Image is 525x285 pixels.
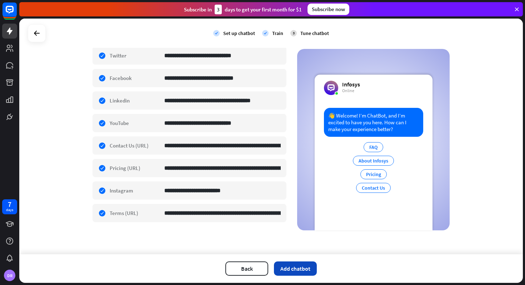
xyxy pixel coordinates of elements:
div: days [6,207,13,212]
div: Subscribe in days to get your first month for $1 [184,5,302,14]
div: Train [272,30,283,36]
button: Back [225,261,268,276]
div: Subscribe now [307,4,349,15]
i: check [213,30,220,36]
div: Pricing [360,169,387,179]
div: 3 [290,30,297,36]
div: FAQ [364,142,383,152]
div: Tune chatbot [300,30,329,36]
div: 👋 Welcome! I’m ChatBot, and I’m excited to have you here. How can I make your experience better? [324,108,423,137]
a: 7 days [2,199,17,214]
div: 7 [8,201,11,207]
button: Add chatbot [274,261,317,276]
div: Contact Us [356,183,391,193]
div: Online [342,88,360,94]
div: Infosys [342,81,360,88]
div: Set up chatbot [223,30,255,36]
div: About Infosys [353,156,394,166]
i: check [262,30,269,36]
div: DR [4,270,15,281]
div: 3 [215,5,222,14]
